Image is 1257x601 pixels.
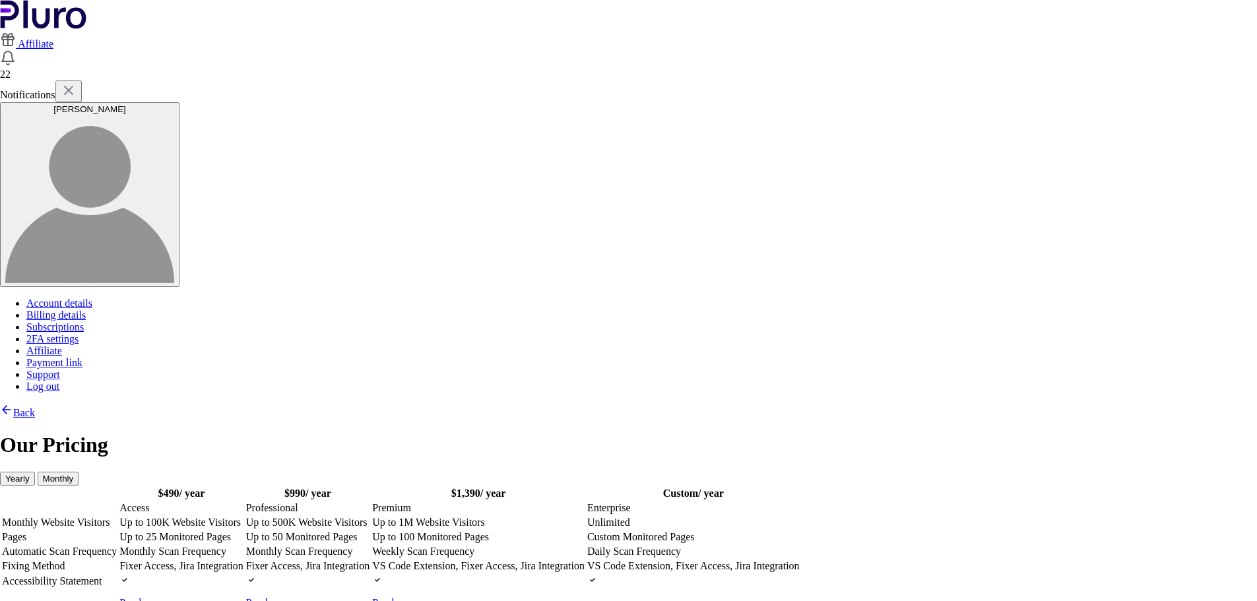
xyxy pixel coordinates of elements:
[372,560,585,571] span: VS Code Extension, Fixer Access, Jira Integration
[119,501,244,515] td: Access
[663,488,698,499] span: Custom
[26,333,79,344] a: 2FA settings
[119,560,243,571] span: Fixer Access, Jira Integration
[26,381,59,392] a: Log out
[371,501,585,515] td: Premium
[119,546,226,557] span: Monthly Scan Frequency
[26,298,92,309] a: Account details
[1,559,117,573] td: Fixing Method
[587,531,695,542] span: Custom Monitored Pages
[5,104,174,114] div: [PERSON_NAME]
[1,545,117,558] td: Automatic Scan Frequency
[284,488,290,499] span: $
[246,560,370,571] span: Fixer Access, Jira Integration
[372,531,489,542] span: Up to 100 Monitored Pages
[26,309,86,321] a: Billing details
[26,357,82,368] a: Payment link
[451,488,457,499] span: $
[245,501,371,515] td: Professional
[5,114,174,283] img: user avatar
[372,517,485,528] span: Up to 1M Website Visitors
[158,488,164,499] span: $
[246,531,358,542] span: Up to 50 Monitored Pages
[119,531,231,542] span: Up to 25 Monitored Pages
[284,488,306,499] bdi: 990
[246,517,368,528] span: Up to 500K Website Visitors
[26,345,62,356] a: Affiliate
[587,546,681,557] span: Daily Scan Frequency
[1,574,117,588] td: Accessibility Statement
[18,38,53,49] span: Affiliate
[119,517,241,528] span: Up to 100K Website Visitors
[587,501,800,515] td: Enterprise
[587,488,800,499] div: / year
[1,516,117,529] td: Monthly Website Visitors
[372,546,474,557] span: Weekly Scan Frequency
[587,560,800,571] span: VS Code Extension, Fixer Access, Jira Integration
[587,517,630,528] span: Unlimited
[26,369,60,380] a: Support
[38,472,79,486] button: Monthly
[1,530,117,544] td: Pages
[451,488,480,499] bdi: 1,390
[372,488,585,499] div: / year
[119,488,243,499] div: / year
[246,488,370,499] div: / year
[246,546,353,557] span: Monthly Scan Frequency
[158,488,179,499] bdi: 490
[61,82,77,98] img: x.svg
[26,321,84,332] a: Subscriptions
